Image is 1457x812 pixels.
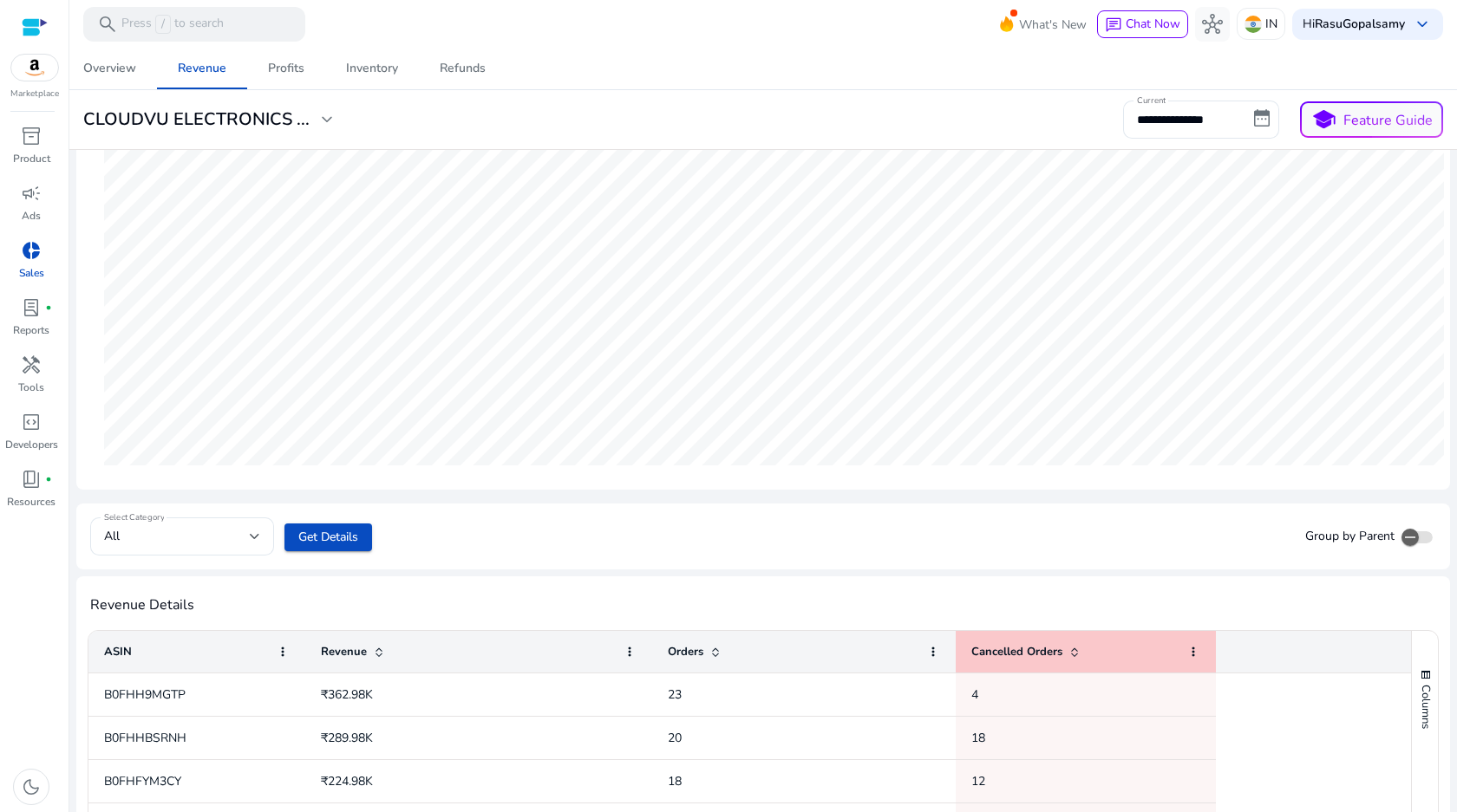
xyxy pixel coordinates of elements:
[7,494,56,510] p: Resources
[1315,16,1405,32] b: RasuGopalsamy
[19,265,44,281] p: Sales
[1126,16,1180,32] span: Chat Now
[90,597,1436,614] h4: Revenue Details
[668,644,703,659] span: Orders
[21,297,42,318] span: lab_profile
[5,437,58,452] p: Developers
[104,528,120,544] span: All
[21,412,42,432] span: code_blocks
[21,126,42,146] span: inventory_2
[83,62,136,75] div: Overview
[321,686,373,703] span: ₹362.98K
[13,151,50,166] p: Product
[1097,10,1188,38] button: chatChat Now
[346,62,398,75] div: Inventory
[10,88,59,101] p: Marketplace
[1245,16,1262,33] img: in.svg
[971,686,978,703] span: 4
[321,773,373,789] span: ₹224.98K
[1300,101,1443,138] button: schoolFeature Guide
[18,380,44,395] p: Tools
[21,240,42,261] span: donut_small
[668,773,682,789] span: 18
[1305,528,1395,545] span: Group by Parent
[1202,14,1223,35] span: hub
[1105,16,1122,34] span: chat
[104,686,186,703] span: B0FHH9MGTP
[268,62,304,75] div: Profits
[1412,14,1433,35] span: keyboard_arrow_down
[104,730,186,746] span: B0FHHBSRNH
[1418,685,1434,729] span: Columns
[97,14,118,35] span: search
[1195,7,1230,42] button: hub
[971,730,985,746] span: 18
[83,109,310,130] h3: CLOUDVU ELECTRONICS ...
[668,686,682,703] span: 23
[45,304,52,311] span: fiber_manual_record
[1343,110,1433,131] p: Feature Guide
[121,15,224,34] p: Press to search
[321,730,373,746] span: ₹289.98K
[298,528,358,546] span: Get Details
[971,644,1062,659] span: Cancelled Orders
[971,773,985,789] span: 12
[22,208,41,224] p: Ads
[178,62,226,75] div: Revenue
[155,15,171,34] span: /
[440,62,486,75] div: Refunds
[45,476,52,483] span: fiber_manual_record
[11,55,58,81] img: amazon.svg
[317,109,337,130] span: expand_more
[104,644,132,659] span: ASIN
[21,469,42,490] span: book_4
[104,773,181,789] span: B0FHFYM3CY
[284,523,372,551] button: Get Details
[104,511,165,523] mat-label: Select Category
[13,322,49,338] p: Reports
[668,730,682,746] span: 20
[1303,18,1405,30] p: Hi
[1137,94,1166,107] mat-label: Current
[1265,9,1277,39] p: IN
[21,776,42,797] span: dark_mode
[21,354,42,375] span: handyman
[21,183,42,204] span: campaign
[321,644,367,659] span: Revenue
[1311,107,1336,133] span: school
[1019,10,1087,40] span: What's New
